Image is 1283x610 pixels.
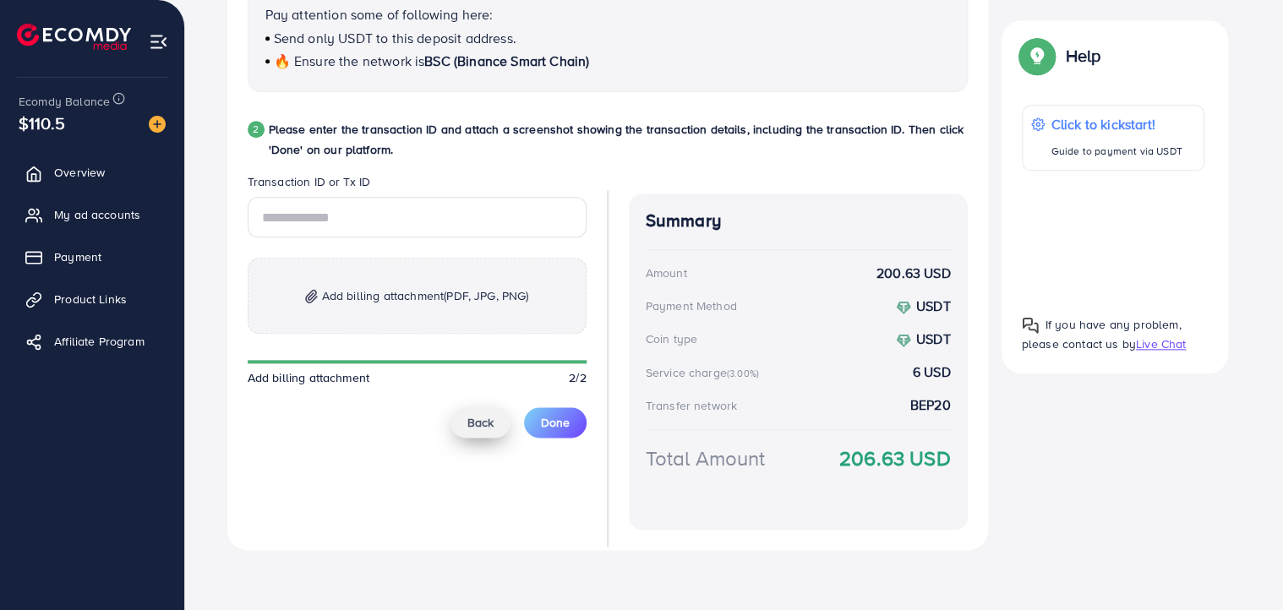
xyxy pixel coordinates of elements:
[54,248,101,265] span: Payment
[274,52,425,70] span: 🔥 Ensure the network is
[54,206,140,223] span: My ad accounts
[1022,41,1052,71] img: Popup guide
[13,282,172,316] a: Product Links
[896,300,911,315] img: coin
[265,4,950,25] p: Pay attention some of following here:
[269,119,968,160] p: Please enter the transaction ID and attach a screenshot showing the transaction details, includin...
[54,291,127,308] span: Product Links
[467,414,494,431] span: Back
[646,330,697,347] div: Coin type
[248,369,370,386] span: Add billing attachment
[450,407,510,438] button: Back
[13,324,172,358] a: Affiliate Program
[1051,114,1182,134] p: Click to kickstart!
[13,198,172,231] a: My ad accounts
[149,32,168,52] img: menu
[876,264,951,283] strong: 200.63 USD
[1022,316,1182,352] span: If you have any problem, please contact us by
[524,407,587,438] button: Done
[54,333,145,350] span: Affiliate Program
[916,297,951,315] strong: USDT
[19,93,110,110] span: Ecomdy Balance
[646,264,687,281] div: Amount
[569,369,586,386] span: 2/2
[646,210,951,231] h4: Summary
[13,240,172,274] a: Payment
[541,414,570,431] span: Done
[1211,534,1270,597] iframe: Chat
[305,289,318,303] img: img
[727,367,759,380] small: (3.00%)
[646,364,764,381] div: Service charge
[646,397,738,414] div: Transfer network
[1136,335,1186,352] span: Live Chat
[1022,317,1039,334] img: Popup guide
[913,362,951,382] strong: 6 USD
[1066,46,1101,66] p: Help
[1051,141,1182,161] p: Guide to payment via USDT
[896,333,911,348] img: coin
[916,330,951,348] strong: USDT
[646,297,737,314] div: Payment Method
[646,444,766,473] div: Total Amount
[424,52,589,70] span: BSC (Binance Smart Chain)
[54,164,105,181] span: Overview
[265,28,950,48] p: Send only USDT to this deposit address.
[248,173,587,197] legend: Transaction ID or Tx ID
[248,121,265,138] div: 2
[444,287,528,304] span: (PDF, JPG, PNG)
[13,155,172,189] a: Overview
[839,444,951,473] strong: 206.63 USD
[322,286,529,306] span: Add billing attachment
[149,116,166,133] img: image
[17,24,131,50] img: logo
[910,395,951,415] strong: BEP20
[18,97,66,149] span: $110.5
